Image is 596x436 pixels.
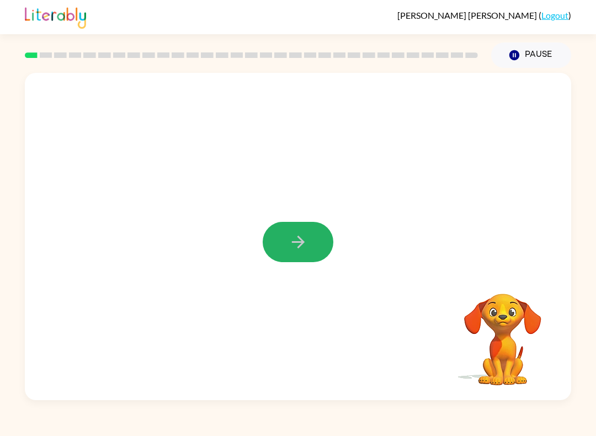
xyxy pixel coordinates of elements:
[25,4,86,29] img: Literably
[448,277,558,387] video: Your browser must support playing .mp4 files to use Literably. Please try using another browser.
[491,42,571,68] button: Pause
[397,10,539,20] span: [PERSON_NAME] [PERSON_NAME]
[397,10,571,20] div: ( )
[541,10,568,20] a: Logout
